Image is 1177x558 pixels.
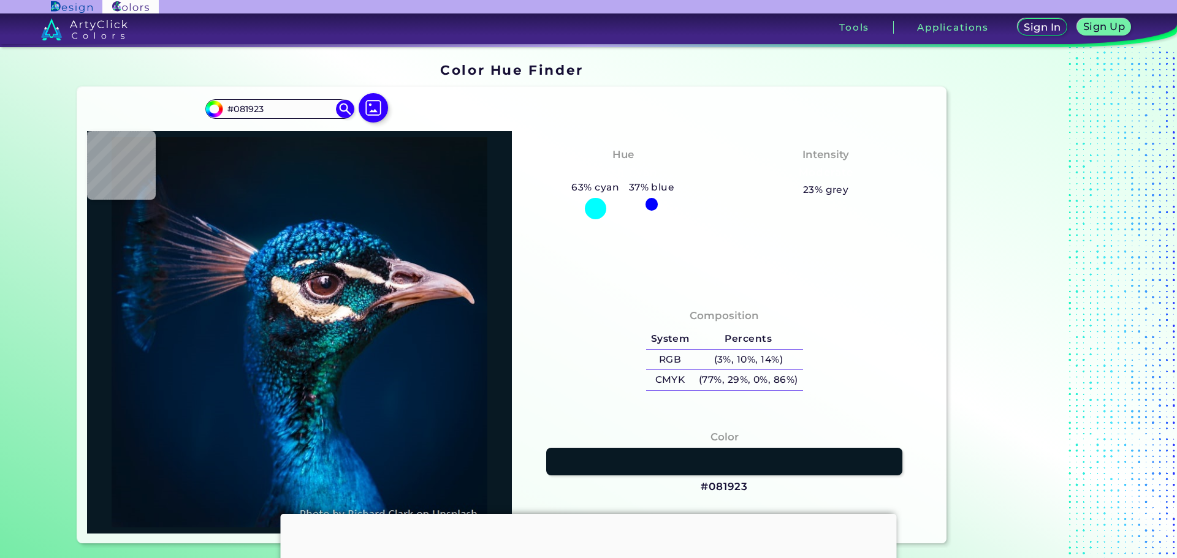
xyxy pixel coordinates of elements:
[612,146,634,164] h4: Hue
[440,61,583,79] h1: Color Hue Finder
[694,370,802,390] h5: (77%, 29%, 0%, 86%)
[951,58,1105,548] iframe: Advertisement
[1020,20,1065,35] a: Sign In
[1026,23,1059,32] h5: Sign In
[803,182,849,198] h5: 23% grey
[624,179,679,195] h5: 37% blue
[802,146,849,164] h4: Intensity
[690,307,759,325] h4: Composition
[223,100,337,117] input: type color..
[336,100,354,118] img: icon search
[41,18,128,40] img: logo_artyclick_colors_white.svg
[701,480,748,494] h3: #081923
[51,1,92,13] img: ArtyClick Design logo
[567,179,624,195] h5: 63% cyan
[1085,22,1123,31] h5: Sign Up
[839,23,869,32] h3: Tools
[646,370,694,390] h5: CMYK
[694,350,802,370] h5: (3%, 10%, 14%)
[583,165,663,180] h3: Bluish Cyan
[359,93,388,123] img: icon picture
[694,329,802,349] h5: Percents
[793,165,858,180] h3: Moderate
[917,23,989,32] h3: Applications
[646,350,694,370] h5: RGB
[93,137,506,527] img: img_pavlin.jpg
[1080,20,1128,35] a: Sign Up
[646,329,694,349] h5: System
[710,428,739,446] h4: Color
